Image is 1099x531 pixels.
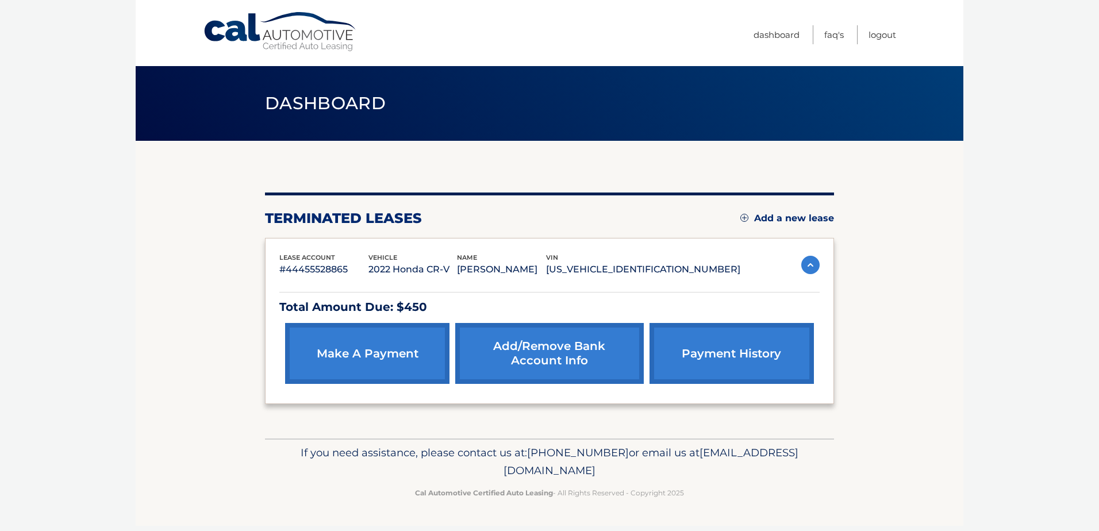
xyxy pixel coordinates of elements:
[457,253,477,261] span: name
[650,323,814,384] a: payment history
[279,297,820,317] p: Total Amount Due: $450
[457,261,546,278] p: [PERSON_NAME]
[455,323,643,384] a: Add/Remove bank account info
[740,214,748,222] img: add.svg
[272,444,827,480] p: If you need assistance, please contact us at: or email us at
[279,261,368,278] p: #44455528865
[546,261,740,278] p: [US_VEHICLE_IDENTIFICATION_NUMBER]
[754,25,800,44] a: Dashboard
[368,253,397,261] span: vehicle
[265,210,422,227] h2: terminated leases
[368,261,458,278] p: 2022 Honda CR-V
[527,446,629,459] span: [PHONE_NUMBER]
[203,11,358,52] a: Cal Automotive
[285,323,449,384] a: make a payment
[740,213,834,224] a: Add a new lease
[546,253,558,261] span: vin
[279,253,335,261] span: lease account
[265,93,386,114] span: Dashboard
[415,488,553,497] strong: Cal Automotive Certified Auto Leasing
[824,25,844,44] a: FAQ's
[272,487,827,499] p: - All Rights Reserved - Copyright 2025
[869,25,896,44] a: Logout
[801,256,820,274] img: accordion-active.svg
